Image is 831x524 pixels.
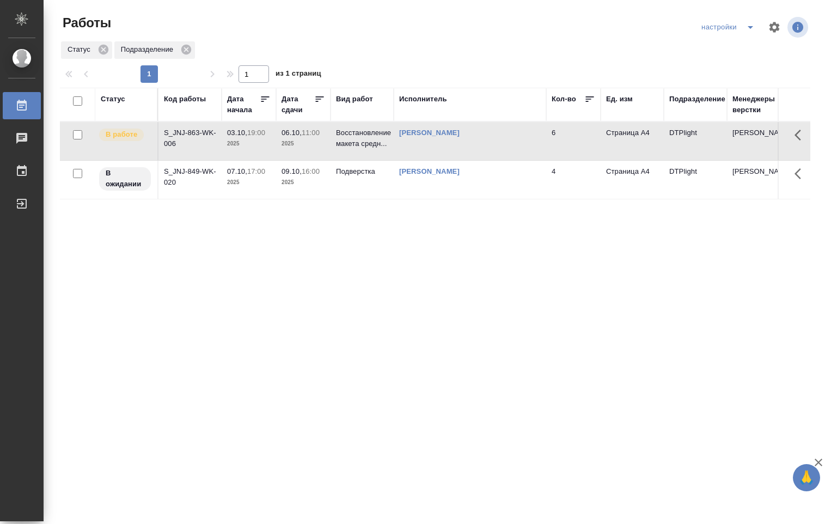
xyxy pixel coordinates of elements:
[787,17,810,38] span: Посмотреть информацию
[121,44,177,55] p: Подразделение
[282,138,325,149] p: 2025
[552,94,576,105] div: Кол-во
[101,94,125,105] div: Статус
[98,127,152,142] div: Исполнитель выполняет работу
[106,129,137,140] p: В работе
[336,127,388,149] p: Восстановление макета средн...
[227,129,247,137] p: 03.10,
[732,166,785,177] p: [PERSON_NAME]
[247,167,265,175] p: 17:00
[669,94,725,105] div: Подразделение
[601,122,664,160] td: Страница А4
[282,177,325,188] p: 2025
[336,166,388,177] p: Подверстка
[227,138,271,149] p: 2025
[788,161,814,187] button: Здесь прячутся важные кнопки
[302,167,320,175] p: 16:00
[399,94,447,105] div: Исполнитель
[606,94,633,105] div: Ед. изм
[60,14,111,32] span: Работы
[114,41,195,59] div: Подразделение
[227,167,247,175] p: 07.10,
[282,129,302,137] p: 06.10,
[546,161,601,199] td: 4
[664,122,727,160] td: DTPlight
[601,161,664,199] td: Страница А4
[276,67,321,83] span: из 1 страниц
[158,122,222,160] td: S_JNJ-863-WK-006
[106,168,144,190] p: В ожидании
[788,122,814,148] button: Здесь прячутся важные кнопки
[546,122,601,160] td: 6
[282,167,302,175] p: 09.10,
[282,94,314,115] div: Дата сдачи
[399,167,460,175] a: [PERSON_NAME]
[732,127,785,138] p: [PERSON_NAME]
[761,14,787,40] span: Настроить таблицу
[98,166,152,192] div: Исполнитель назначен, приступать к работе пока рано
[399,129,460,137] a: [PERSON_NAME]
[797,466,816,489] span: 🙏
[793,464,820,491] button: 🙏
[164,94,206,105] div: Код работы
[68,44,94,55] p: Статус
[61,41,112,59] div: Статус
[302,129,320,137] p: 11:00
[227,94,260,115] div: Дата начала
[247,129,265,137] p: 19:00
[732,94,785,115] div: Менеджеры верстки
[227,177,271,188] p: 2025
[664,161,727,199] td: DTPlight
[699,19,761,36] div: split button
[158,161,222,199] td: S_JNJ-849-WK-020
[336,94,373,105] div: Вид работ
